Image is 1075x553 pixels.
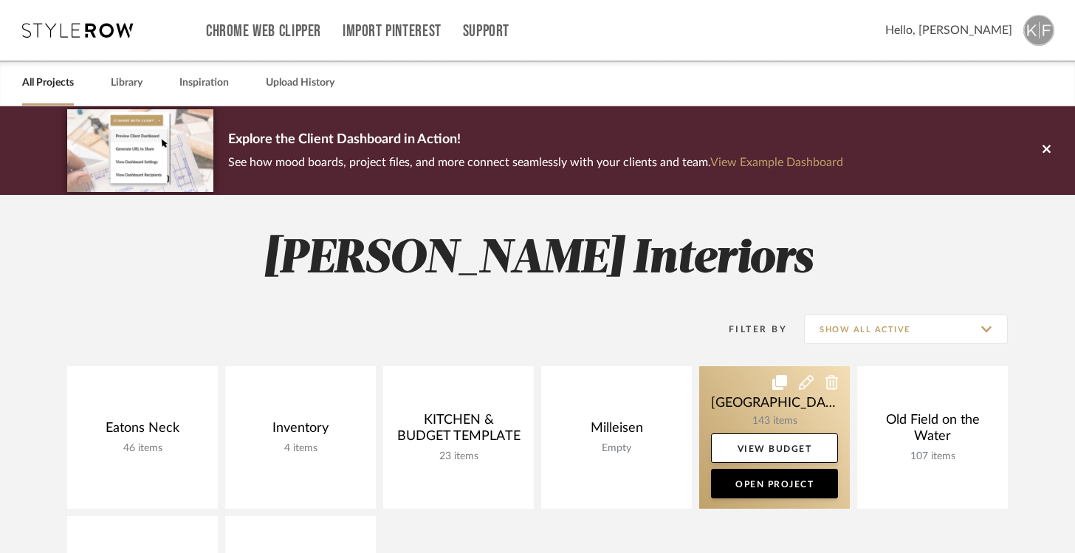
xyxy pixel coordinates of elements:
[553,420,680,442] div: Milleisen
[869,450,996,463] div: 107 items
[869,412,996,450] div: Old Field on the Water
[67,109,213,191] img: d5d033c5-7b12-40c2-a960-1ecee1989c38.png
[885,21,1012,39] span: Hello, [PERSON_NAME]
[266,73,334,93] a: Upload History
[22,73,74,93] a: All Projects
[228,152,843,173] p: See how mood boards, project files, and more connect seamlessly with your clients and team.
[228,128,843,152] p: Explore the Client Dashboard in Action!
[6,232,1069,287] h2: [PERSON_NAME] Interiors
[237,420,364,442] div: Inventory
[710,322,787,337] div: Filter By
[179,73,229,93] a: Inspiration
[711,433,838,463] a: View Budget
[79,442,206,455] div: 46 items
[711,469,838,498] a: Open Project
[237,442,364,455] div: 4 items
[206,25,321,38] a: Chrome Web Clipper
[111,73,142,93] a: Library
[79,420,206,442] div: Eatons Neck
[343,25,442,38] a: Import Pinterest
[395,450,522,463] div: 23 items
[553,442,680,455] div: Empty
[710,157,843,168] a: View Example Dashboard
[463,25,509,38] a: Support
[1023,15,1054,46] img: avatar
[395,412,522,450] div: KITCHEN & BUDGET TEMPLATE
